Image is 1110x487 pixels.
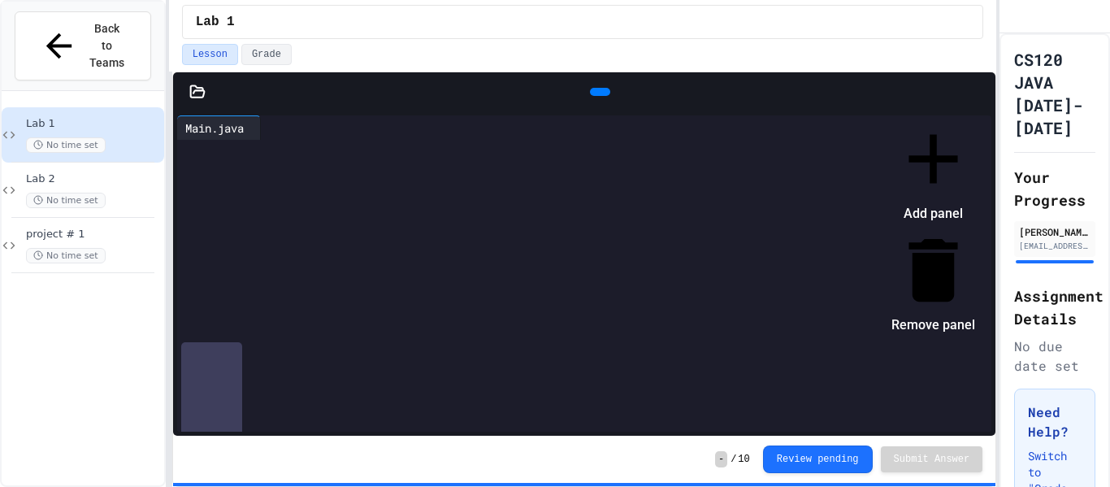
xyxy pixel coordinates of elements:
[177,115,261,140] div: Main.java
[1019,224,1090,239] div: [PERSON_NAME]
[241,44,292,65] button: Grade
[731,453,736,466] span: /
[1014,337,1095,376] div: No due date set
[15,11,151,80] button: Back to Teams
[894,453,970,466] span: Submit Answer
[1014,48,1095,139] h1: CS120 JAVA [DATE]-[DATE]
[1028,402,1082,441] h3: Need Help?
[26,117,161,131] span: Lab 1
[88,20,126,72] span: Back to Teams
[177,120,252,137] div: Main.java
[891,117,975,227] li: Add panel
[763,446,873,473] button: Review pending
[881,446,983,472] button: Submit Answer
[715,451,727,467] span: -
[26,248,106,263] span: No time set
[891,228,975,338] li: Remove panel
[1014,166,1095,211] h2: Your Progress
[196,12,235,32] span: Lab 1
[738,453,749,466] span: 10
[1014,285,1095,330] h2: Assignment Details
[1019,240,1090,252] div: [EMAIL_ADDRESS][DOMAIN_NAME]
[26,228,161,241] span: project # 1
[182,44,238,65] button: Lesson
[26,193,106,208] span: No time set
[26,172,161,186] span: Lab 2
[26,137,106,153] span: No time set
